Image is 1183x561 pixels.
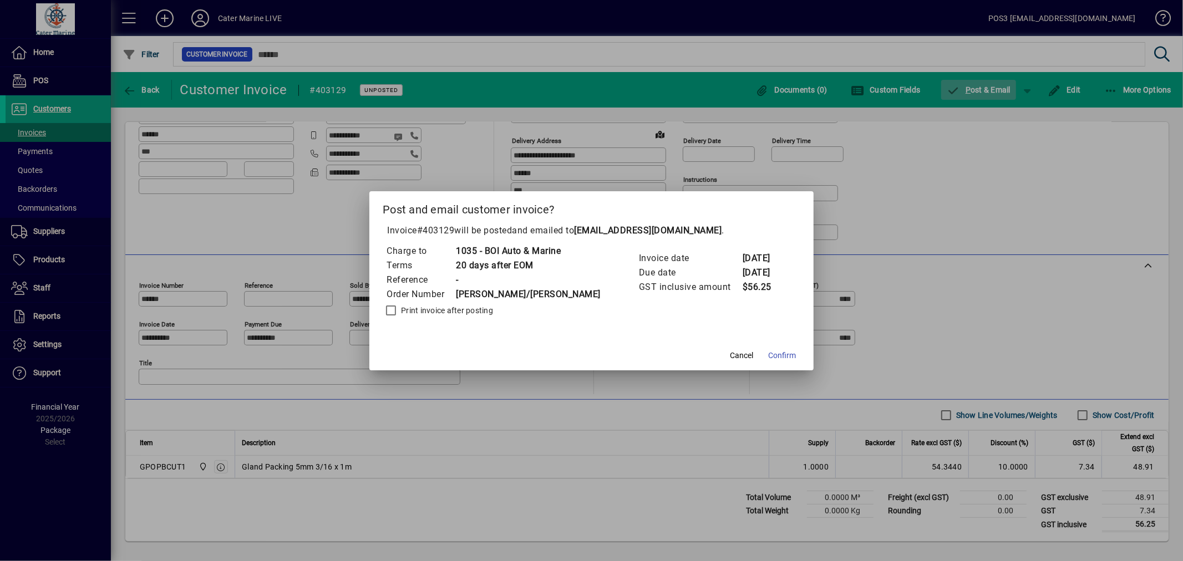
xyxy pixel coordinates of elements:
td: Invoice date [638,251,742,266]
td: 20 days after EOM [455,258,601,273]
b: [EMAIL_ADDRESS][DOMAIN_NAME] [574,225,722,236]
label: Print invoice after posting [399,305,493,316]
span: and emailed to [512,225,722,236]
button: Cancel [724,346,759,366]
p: Invoice will be posted . [383,224,800,237]
td: Terms [386,258,455,273]
td: [PERSON_NAME]/[PERSON_NAME] [455,287,601,302]
span: #403129 [417,225,455,236]
span: Confirm [768,350,796,361]
td: [DATE] [742,266,786,280]
td: - [455,273,601,287]
td: Charge to [386,244,455,258]
h2: Post and email customer invoice? [369,191,814,223]
td: [DATE] [742,251,786,266]
td: $56.25 [742,280,786,294]
button: Confirm [764,346,800,366]
td: 1035 - BOI Auto & Marine [455,244,601,258]
td: Order Number [386,287,455,302]
td: Reference [386,273,455,287]
td: Due date [638,266,742,280]
span: Cancel [730,350,753,361]
td: GST inclusive amount [638,280,742,294]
